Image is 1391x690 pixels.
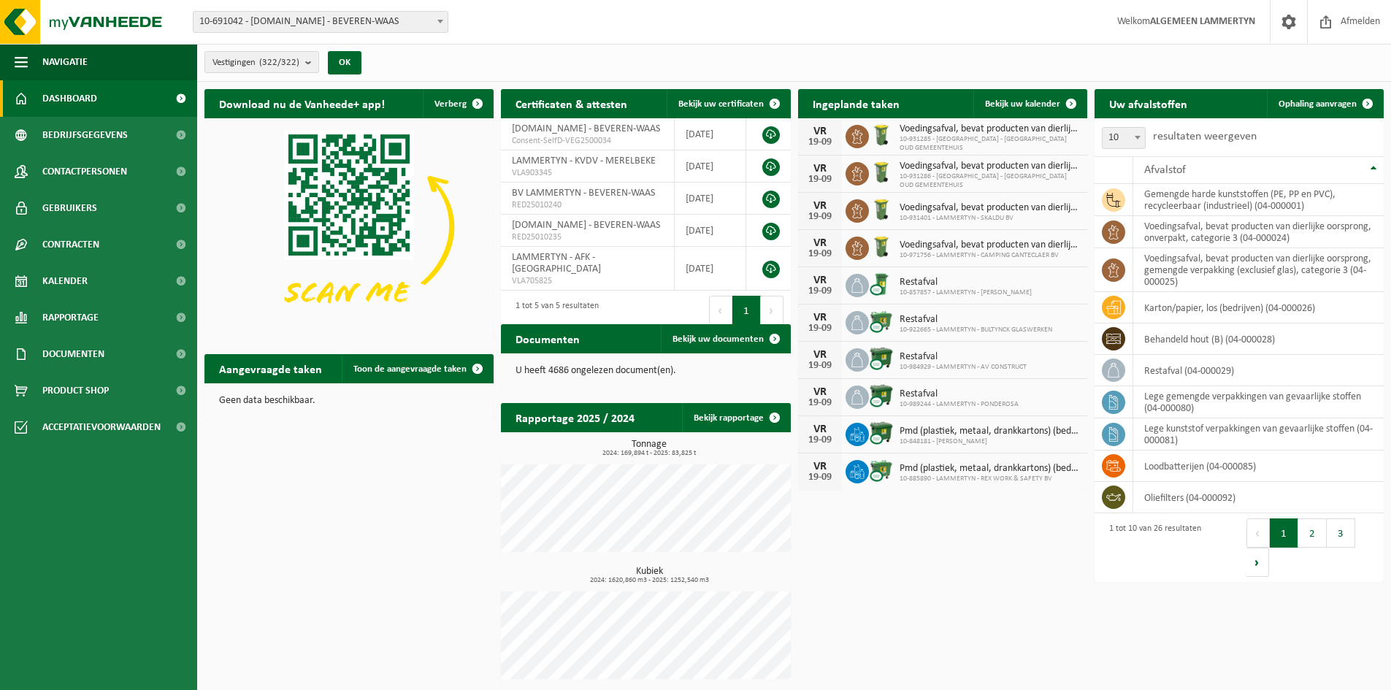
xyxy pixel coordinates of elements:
[805,423,835,435] div: VR
[900,437,1080,446] span: 10-848181 - [PERSON_NAME]
[805,461,835,472] div: VR
[805,237,835,249] div: VR
[512,123,660,134] span: [DOMAIN_NAME] - BEVEREN-WAAS
[42,263,88,299] span: Kalender
[1102,517,1201,578] div: 1 tot 10 van 26 resultaten
[1246,518,1270,548] button: Previous
[42,80,97,117] span: Dashboard
[42,44,88,80] span: Navigatie
[709,296,732,325] button: Previous
[508,450,790,457] span: 2024: 169,894 t - 2025: 83,825 t
[42,117,128,153] span: Bedrijfsgegevens
[805,386,835,398] div: VR
[667,89,789,118] a: Bekijk uw certificaten
[1150,16,1255,27] strong: ALGEMEEN LAMMERTYN
[900,426,1080,437] span: Pmd (plastiek, metaal, drankkartons) (bedrijven)
[42,153,127,190] span: Contactpersonen
[900,326,1052,334] span: 10-922665 - LAMMERTYN - BULTYNCK GLASWERKEN
[193,11,448,33] span: 10-691042 - LAMMERTYN.NET - BEVEREN-WAAS
[7,658,244,690] iframe: chat widget
[900,277,1032,288] span: Restafval
[678,99,764,109] span: Bekijk uw certificaten
[204,89,399,118] h2: Download nu de Vanheede+ app!
[805,200,835,212] div: VR
[1102,127,1146,149] span: 10
[805,137,835,147] div: 19-09
[204,51,319,73] button: Vestigingen(322/322)
[805,398,835,408] div: 19-09
[259,58,299,67] count: (322/322)
[512,231,663,243] span: RED25010235
[512,199,663,211] span: RED25010240
[508,567,790,584] h3: Kubiek
[501,324,594,353] h2: Documenten
[869,383,894,408] img: WB-1100-CU
[423,89,492,118] button: Verberg
[675,150,746,183] td: [DATE]
[1267,89,1382,118] a: Ophaling aanvragen
[1327,518,1355,548] button: 3
[869,234,894,259] img: WB-0140-HPE-GN-50
[973,89,1086,118] a: Bekijk uw kalender
[501,89,642,118] h2: Certificaten & attesten
[42,372,109,409] span: Product Shop
[805,212,835,222] div: 19-09
[42,190,97,226] span: Gebruikers
[512,188,655,199] span: BV LAMMERTYN - BEVEREN-WAAS
[805,275,835,286] div: VR
[869,309,894,334] img: WB-0660-CU
[512,156,656,166] span: LAMMERTYN - KVDV - MERELBEKE
[900,314,1052,326] span: Restafval
[900,351,1027,363] span: Restafval
[501,403,649,432] h2: Rapportage 2025 / 2024
[1153,131,1257,142] label: resultaten weergeven
[900,400,1019,409] span: 10-989244 - LAMMERTYN - PONDEROSA
[1133,292,1384,323] td: karton/papier, los (bedrijven) (04-000026)
[512,135,663,147] span: Consent-SelfD-VEG2500034
[675,247,746,291] td: [DATE]
[508,294,599,326] div: 1 tot 5 van 5 resultaten
[219,396,479,406] p: Geen data beschikbaar.
[508,440,790,457] h3: Tonnage
[805,126,835,137] div: VR
[805,163,835,175] div: VR
[900,475,1080,483] span: 10-885890 - LAMMERTYN - REX WORK & SAFETY BV
[516,366,775,376] p: U heeft 4686 ongelezen document(en).
[42,299,99,336] span: Rapportage
[805,175,835,185] div: 19-09
[42,336,104,372] span: Documenten
[900,239,1080,251] span: Voedingsafval, bevat producten van dierlijke oorsprong, onverpakt, categorie 3
[761,296,783,325] button: Next
[672,334,764,344] span: Bekijk uw documenten
[805,435,835,445] div: 19-09
[675,215,746,247] td: [DATE]
[1270,518,1298,548] button: 1
[869,197,894,222] img: WB-0140-HPE-GN-50
[900,202,1080,214] span: Voedingsafval, bevat producten van dierlijke oorsprong, onverpakt, categorie 3
[512,275,663,287] span: VLA705825
[805,361,835,371] div: 19-09
[661,324,789,353] a: Bekijk uw documenten
[1133,323,1384,355] td: behandeld hout (B) (04-000028)
[805,349,835,361] div: VR
[869,160,894,185] img: WB-0140-HPE-GN-50
[42,409,161,445] span: Acceptatievoorwaarden
[508,577,790,584] span: 2024: 1620,860 m3 - 2025: 1252,540 m3
[682,403,789,432] a: Bekijk rapportage
[1246,548,1269,577] button: Next
[204,118,494,335] img: Download de VHEPlus App
[342,354,492,383] a: Toon de aangevraagde taken
[900,135,1080,153] span: 10-931285 - [GEOGRAPHIC_DATA] - [GEOGRAPHIC_DATA] OUD GEMEENTEHUIS
[1103,128,1145,148] span: 10
[900,251,1080,260] span: 10-971756 - LAMMERTYN - CAMPING CANTECLAER BV
[805,249,835,259] div: 19-09
[434,99,467,109] span: Verberg
[1095,89,1202,118] h2: Uw afvalstoffen
[42,226,99,263] span: Contracten
[1133,216,1384,248] td: voedingsafval, bevat producten van dierlijke oorsprong, onverpakt, categorie 3 (04-000024)
[900,172,1080,190] span: 10-931286 - [GEOGRAPHIC_DATA] - [GEOGRAPHIC_DATA] OUD GEMEENTEHUIS
[328,51,361,74] button: OK
[805,312,835,323] div: VR
[869,458,894,483] img: WB-0660-CU
[1298,518,1327,548] button: 2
